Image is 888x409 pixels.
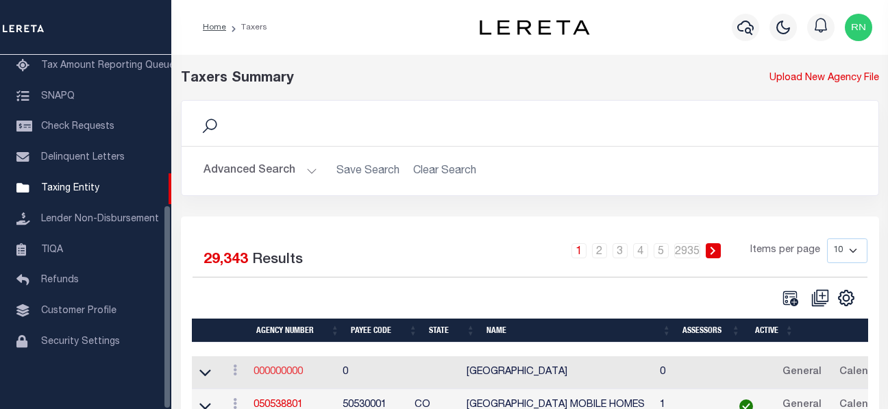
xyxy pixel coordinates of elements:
[41,91,75,101] span: SNAPQ
[423,319,481,343] th: State: activate to sort column ascending
[226,21,267,34] li: Taxers
[337,356,409,390] td: 0
[203,253,248,267] span: 29,343
[203,158,317,184] button: Advanced Search
[41,337,120,347] span: Security Settings
[41,214,159,224] span: Lender Non-Disbursement
[480,20,589,35] img: logo-dark.svg
[181,69,700,89] div: Taxers Summary
[203,23,226,32] a: Home
[571,243,587,258] a: 1
[633,243,648,258] a: 4
[41,184,99,193] span: Taxing Entity
[41,153,125,162] span: Delinquent Letters
[41,122,114,132] span: Check Requests
[254,367,303,377] a: 000000000
[251,319,345,343] th: Agency Number: activate to sort column ascending
[654,243,669,258] a: 5
[345,319,423,343] th: Payee Code: activate to sort column ascending
[674,243,700,258] a: 2935
[41,275,79,285] span: Refunds
[481,319,677,343] th: Name: activate to sort column ascending
[776,362,828,384] a: General
[746,319,800,343] th: Active: activate to sort column ascending
[41,61,175,71] span: Tax Amount Reporting Queue
[461,356,654,390] td: [GEOGRAPHIC_DATA]
[677,319,746,343] th: Assessors: activate to sort column ascending
[41,245,63,254] span: TIQA
[769,71,879,86] a: Upload New Agency File
[613,243,628,258] a: 3
[592,243,607,258] a: 2
[654,356,721,390] td: 0
[750,243,820,258] span: Items per page
[41,306,116,316] span: Customer Profile
[252,249,303,271] label: Results
[845,14,872,41] img: svg+xml;base64,PHN2ZyB4bWxucz0iaHR0cDovL3d3dy53My5vcmcvMjAwMC9zdmciIHBvaW50ZXItZXZlbnRzPSJub25lIi...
